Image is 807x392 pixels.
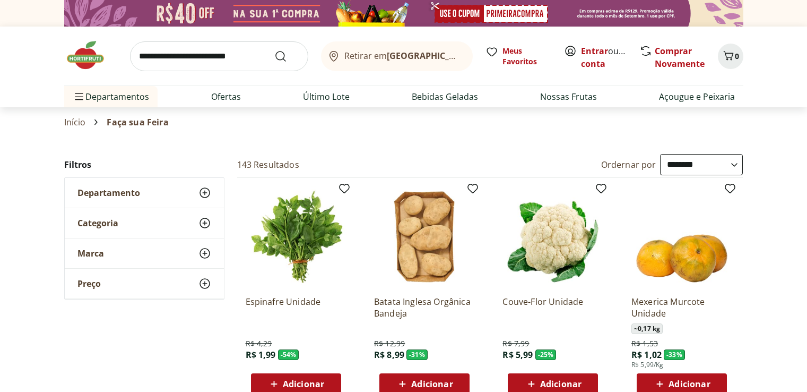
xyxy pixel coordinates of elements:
[581,45,639,70] a: Criar conta
[412,90,478,103] a: Bebidas Geladas
[535,350,557,360] span: - 25 %
[130,41,308,71] input: search
[631,338,658,349] span: R$ 1,53
[659,90,735,103] a: Açougue e Peixaria
[65,238,224,268] button: Marca
[502,349,533,361] span: R$ 5,99
[278,350,299,360] span: - 54 %
[718,44,743,69] button: Carrinho
[581,45,628,70] span: ou
[64,39,117,71] img: Hortifruti
[406,350,428,360] span: - 31 %
[669,380,710,388] span: Adicionar
[502,46,551,67] span: Meus Favoritos
[73,84,149,109] span: Departamentos
[581,45,608,57] a: Entrar
[274,50,300,63] button: Submit Search
[631,186,732,287] img: Mexerica Murcote Unidade
[77,248,104,259] span: Marca
[374,186,475,287] img: Batata Inglesa Orgânica Bandeja
[303,90,350,103] a: Último Lote
[246,296,346,319] a: Espinafre Unidade
[374,349,404,361] span: R$ 8,99
[601,159,656,171] label: Ordernar por
[631,361,664,369] span: R$ 5,99/Kg
[664,350,685,360] span: - 33 %
[73,84,85,109] button: Menu
[77,188,140,198] span: Departamento
[411,380,453,388] span: Adicionar
[540,380,582,388] span: Adicionar
[502,338,529,349] span: R$ 7,99
[374,296,475,319] a: Batata Inglesa Orgânica Bandeja
[540,90,597,103] a: Nossas Frutas
[321,41,473,71] button: Retirar em[GEOGRAPHIC_DATA]/[GEOGRAPHIC_DATA]
[65,208,224,238] button: Categoria
[77,278,101,289] span: Preço
[374,338,405,349] span: R$ 12,99
[64,117,86,127] a: Início
[502,186,603,287] img: Couve-Flor Unidade
[211,90,241,103] a: Ofertas
[246,338,272,349] span: R$ 4,29
[387,50,566,62] b: [GEOGRAPHIC_DATA]/[GEOGRAPHIC_DATA]
[107,117,168,127] span: Faça sua Feira
[64,154,224,175] h2: Filtros
[65,269,224,299] button: Preço
[631,323,663,334] span: ~ 0,17 kg
[77,218,118,228] span: Categoria
[631,296,732,319] a: Mexerica Murcote Unidade
[65,178,224,208] button: Departamento
[237,159,299,171] h2: 143 Resultados
[631,349,662,361] span: R$ 1,02
[735,51,739,61] span: 0
[502,296,603,319] a: Couve-Flor Unidade
[283,380,324,388] span: Adicionar
[485,46,551,67] a: Meus Favoritos
[246,186,346,287] img: Espinafre Unidade
[655,45,705,70] a: Comprar Novamente
[344,51,462,61] span: Retirar em
[246,349,276,361] span: R$ 1,99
